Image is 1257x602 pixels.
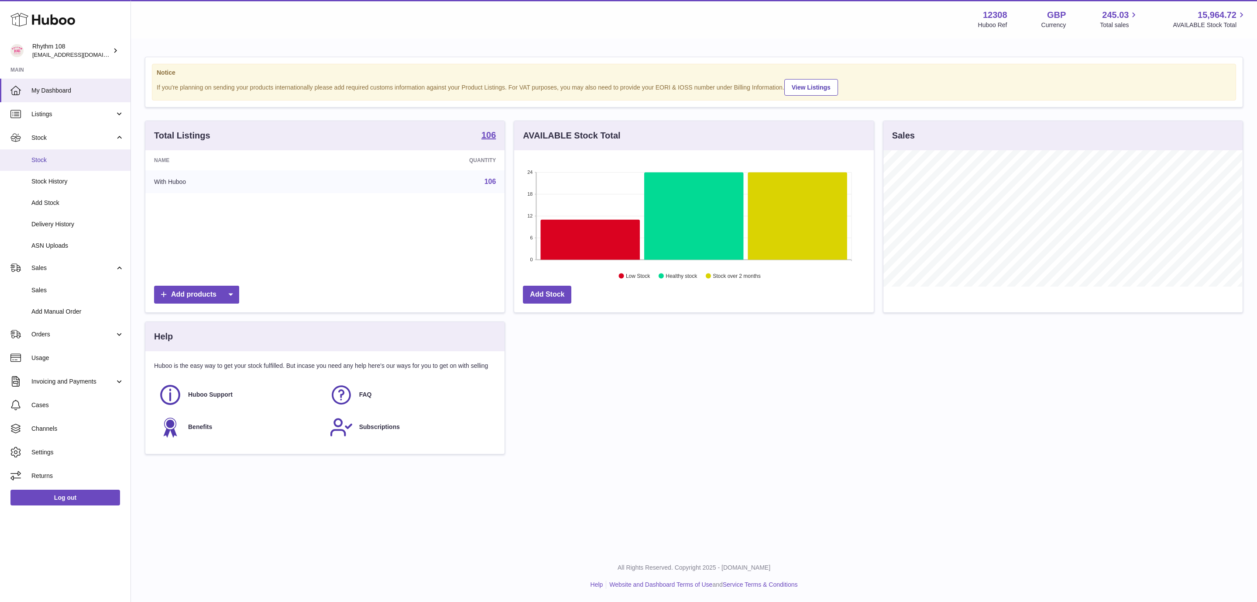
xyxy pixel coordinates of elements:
[481,131,496,139] strong: 106
[31,354,124,362] span: Usage
[31,377,115,386] span: Invoicing and Payments
[188,391,233,399] span: Huboo Support
[528,191,533,197] text: 18
[892,130,915,142] h3: Sales
[31,401,124,409] span: Cases
[484,178,496,185] a: 106
[1173,9,1247,29] a: 15,964.72 AVAILABLE Stock Total
[10,44,24,57] img: orders@rhythm108.com
[31,448,124,457] span: Settings
[158,383,321,407] a: Huboo Support
[154,286,239,304] a: Add products
[523,130,620,142] h3: AVAILABLE Stock Total
[330,383,492,407] a: FAQ
[530,257,533,262] text: 0
[31,472,124,480] span: Returns
[154,331,173,343] h3: Help
[31,308,124,316] span: Add Manual Order
[158,415,321,439] a: Benefits
[32,42,111,59] div: Rhythm 108
[145,150,335,170] th: Name
[359,423,400,431] span: Subscriptions
[31,199,124,207] span: Add Stock
[591,581,603,588] a: Help
[157,78,1231,96] div: If you're planning on sending your products internationally please add required customs informati...
[157,69,1231,77] strong: Notice
[1100,9,1139,29] a: 245.03 Total sales
[359,391,372,399] span: FAQ
[606,581,797,589] li: and
[31,177,124,186] span: Stock History
[666,273,698,279] text: Healthy stock
[31,110,115,118] span: Listings
[626,273,650,279] text: Low Stock
[154,130,210,142] h3: Total Listings
[481,131,496,141] a: 106
[188,423,212,431] span: Benefits
[1047,9,1066,21] strong: GBP
[154,362,496,370] p: Huboo is the easy way to get your stock fulfilled. But incase you need any help here's our ways f...
[1102,9,1129,21] span: 245.03
[1198,9,1236,21] span: 15,964.72
[523,286,571,304] a: Add Stock
[784,79,838,96] a: View Listings
[31,264,115,272] span: Sales
[31,286,124,294] span: Sales
[31,134,115,142] span: Stock
[713,273,761,279] text: Stock over 2 months
[1173,21,1247,29] span: AVAILABLE Stock Total
[31,86,124,95] span: My Dashboard
[31,156,124,164] span: Stock
[528,213,533,218] text: 12
[609,581,712,588] a: Website and Dashboard Terms of Use
[145,170,335,193] td: With Huboo
[330,415,492,439] a: Subscriptions
[723,581,798,588] a: Service Terms & Conditions
[1100,21,1139,29] span: Total sales
[983,9,1007,21] strong: 12308
[335,150,505,170] th: Quantity
[31,330,115,339] span: Orders
[1041,21,1066,29] div: Currency
[528,170,533,175] text: 24
[10,490,120,505] a: Log out
[31,220,124,228] span: Delivery History
[31,425,124,433] span: Channels
[32,51,128,58] span: [EMAIL_ADDRESS][DOMAIN_NAME]
[31,242,124,250] span: ASN Uploads
[138,564,1250,572] p: All Rights Reserved. Copyright 2025 - [DOMAIN_NAME]
[978,21,1007,29] div: Huboo Ref
[530,235,533,240] text: 6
